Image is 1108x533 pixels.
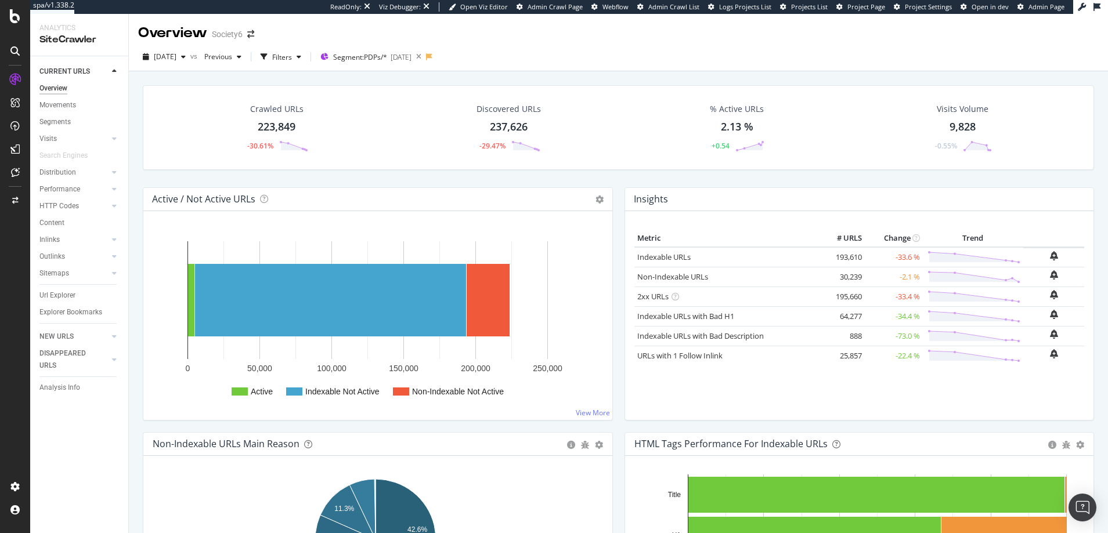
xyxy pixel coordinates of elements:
a: Webflow [591,2,629,12]
text: 250,000 [533,364,562,373]
text: 50,000 [247,364,272,373]
td: 25,857 [818,346,865,365]
a: Explorer Bookmarks [39,306,120,318]
text: Non-Indexable Not Active [412,387,504,396]
text: Active [251,387,273,396]
i: Options [595,195,604,204]
div: circle-info [567,441,575,449]
a: Analysis Info [39,382,120,394]
text: 100,000 [317,364,347,373]
div: 2.13 % [721,119,753,135]
a: Performance [39,183,109,195]
span: 2025 Aug. 9th [154,52,176,61]
span: Logs Projects List [719,2,771,11]
text: Title [667,491,681,499]
td: 195,660 [818,287,865,306]
div: DISAPPEARED URLS [39,347,98,372]
th: # URLS [818,230,865,247]
a: Overview [39,82,120,95]
a: CURRENT URLS [39,66,109,78]
div: arrow-right-arrow-left [247,30,254,38]
div: 9,828 [950,119,976,135]
div: Overview [138,23,207,43]
div: bell-plus [1050,349,1058,358]
div: Overview [39,82,67,95]
div: Society6 [212,28,243,40]
td: -34.4 % [865,306,923,326]
a: Segments [39,116,120,128]
a: Movements [39,99,120,111]
div: Url Explorer [39,289,75,302]
text: 200,000 [461,364,490,373]
td: 30,239 [818,267,865,287]
div: Crawled URLs [250,103,304,115]
div: bell-plus [1050,251,1058,260]
button: Segment:PDPs/*[DATE] [316,48,412,66]
div: Content [39,217,64,229]
div: bell-plus [1050,310,1058,319]
th: Trend [923,230,1023,247]
div: bug [581,441,589,449]
span: Admin Page [1028,2,1064,11]
a: URLs with 1 Follow Inlink [637,350,723,361]
div: Segments [39,116,71,128]
a: Logs Projects List [708,2,771,12]
div: bell-plus [1050,329,1058,339]
span: Project Settings [905,2,952,11]
div: Explorer Bookmarks [39,306,102,318]
span: Projects List [791,2,828,11]
a: HTTP Codes [39,200,109,212]
svg: A chart. [153,230,603,411]
span: Project Page [847,2,885,11]
button: [DATE] [138,48,190,66]
div: Discovered URLs [477,103,541,115]
span: Segment: PDPs/* [333,52,387,62]
div: Performance [39,183,80,195]
a: Content [39,217,120,229]
a: Project Page [836,2,885,12]
td: -33.6 % [865,247,923,267]
span: Previous [200,52,232,61]
a: Project Settings [894,2,952,12]
td: -22.4 % [865,346,923,365]
td: 193,610 [818,247,865,267]
a: Non-Indexable URLs [637,271,708,282]
a: Visits [39,133,109,145]
div: -30.61% [247,141,273,151]
span: Admin Crawl Page [528,2,583,11]
text: 11.3% [334,505,354,513]
td: 888 [818,326,865,346]
span: Open Viz Editor [460,2,508,11]
div: ReadOnly: [330,2,362,12]
button: Filters [256,48,306,66]
div: Outlinks [39,251,65,263]
text: 150,000 [389,364,418,373]
a: View More [576,408,610,418]
div: Inlinks [39,234,60,246]
div: -29.47% [479,141,506,151]
td: 64,277 [818,306,865,326]
div: HTTP Codes [39,200,79,212]
div: CURRENT URLS [39,66,90,78]
a: 2xx URLs [637,291,669,302]
a: Admin Page [1017,2,1064,12]
td: -2.1 % [865,267,923,287]
div: Open Intercom Messenger [1069,494,1096,521]
div: Search Engines [39,150,88,162]
a: Outlinks [39,251,109,263]
a: Sitemaps [39,267,109,280]
span: Admin Crawl List [648,2,699,11]
div: Analysis Info [39,382,80,394]
a: Open Viz Editor [449,2,508,12]
span: vs [190,51,200,61]
div: -0.55% [935,141,957,151]
div: Analytics [39,23,119,33]
div: Movements [39,99,76,111]
div: 223,849 [258,119,295,135]
div: SiteCrawler [39,33,119,46]
div: Non-Indexable URLs Main Reason [153,438,299,449]
td: -73.0 % [865,326,923,346]
text: Indexable Not Active [305,387,380,396]
div: % Active URLs [710,103,764,115]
